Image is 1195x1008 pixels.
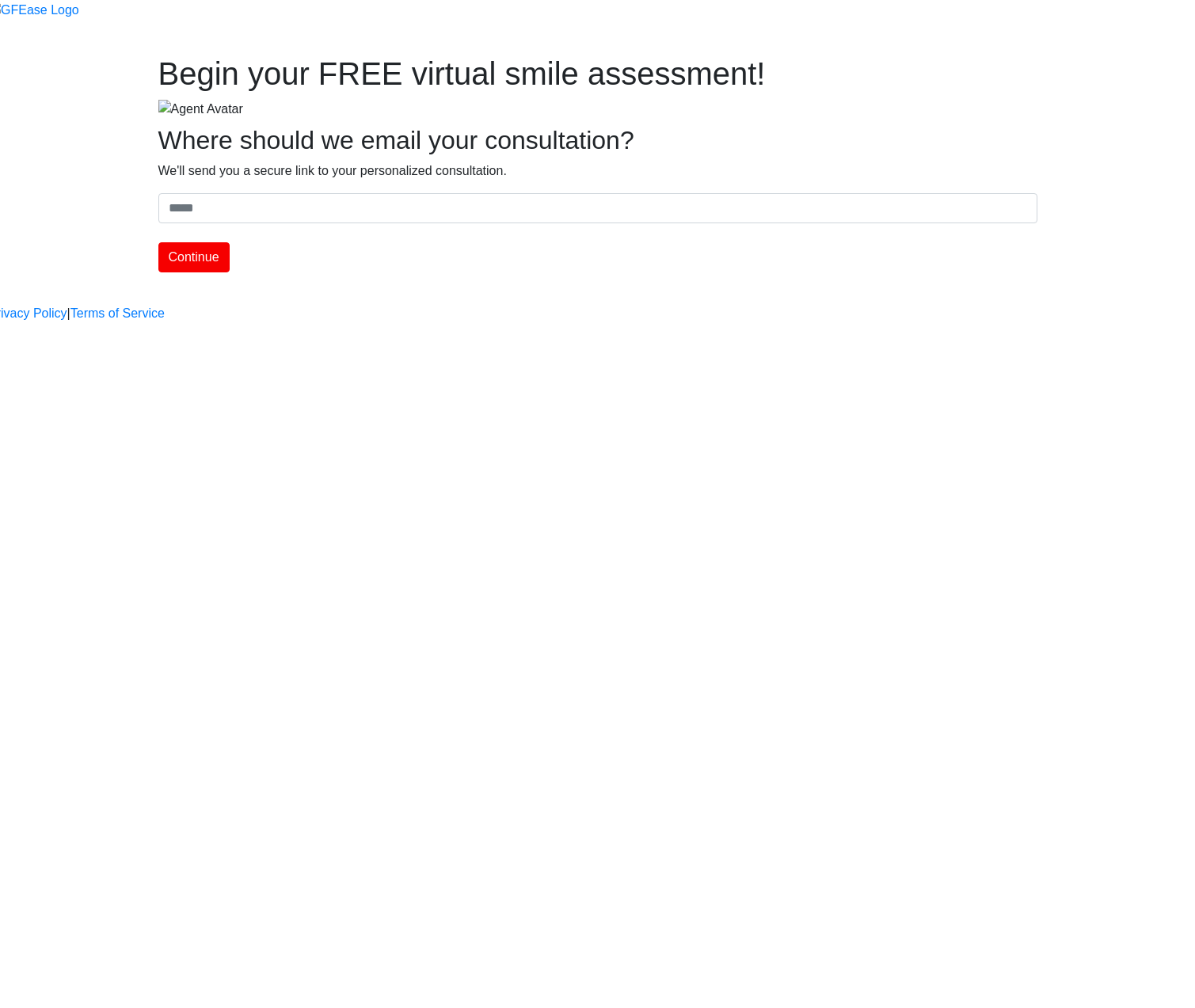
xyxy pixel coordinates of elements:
a: Terms of Service [70,304,165,323]
h2: Where should we email your consultation? [158,125,1037,155]
a: | [67,304,70,323]
img: Agent Avatar [158,100,243,119]
p: We'll send you a secure link to your personalized consultation. [158,162,1037,181]
h1: Begin your FREE virtual smile assessment! [158,55,1037,93]
button: Continue [158,242,230,272]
